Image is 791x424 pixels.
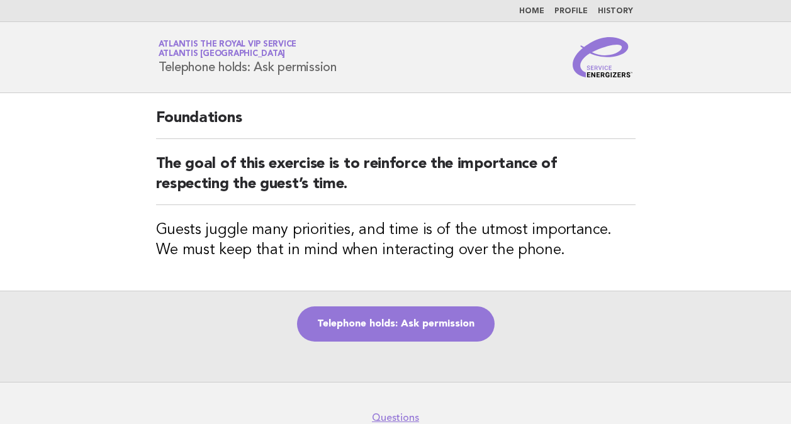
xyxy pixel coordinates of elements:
img: Service Energizers [573,37,633,77]
h3: Guests juggle many priorities, and time is of the utmost importance. We must keep that in mind wh... [156,220,636,260]
span: Atlantis [GEOGRAPHIC_DATA] [159,50,286,59]
h1: Telephone holds: Ask permission [159,41,337,74]
h2: Foundations [156,108,636,139]
a: Profile [554,8,588,15]
a: Atlantis the Royal VIP ServiceAtlantis [GEOGRAPHIC_DATA] [159,40,297,58]
a: History [598,8,633,15]
h2: The goal of this exercise is to reinforce the importance of respecting the guest’s time. [156,154,636,205]
a: Home [519,8,544,15]
a: Telephone holds: Ask permission [297,306,495,342]
a: Questions [372,411,419,424]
